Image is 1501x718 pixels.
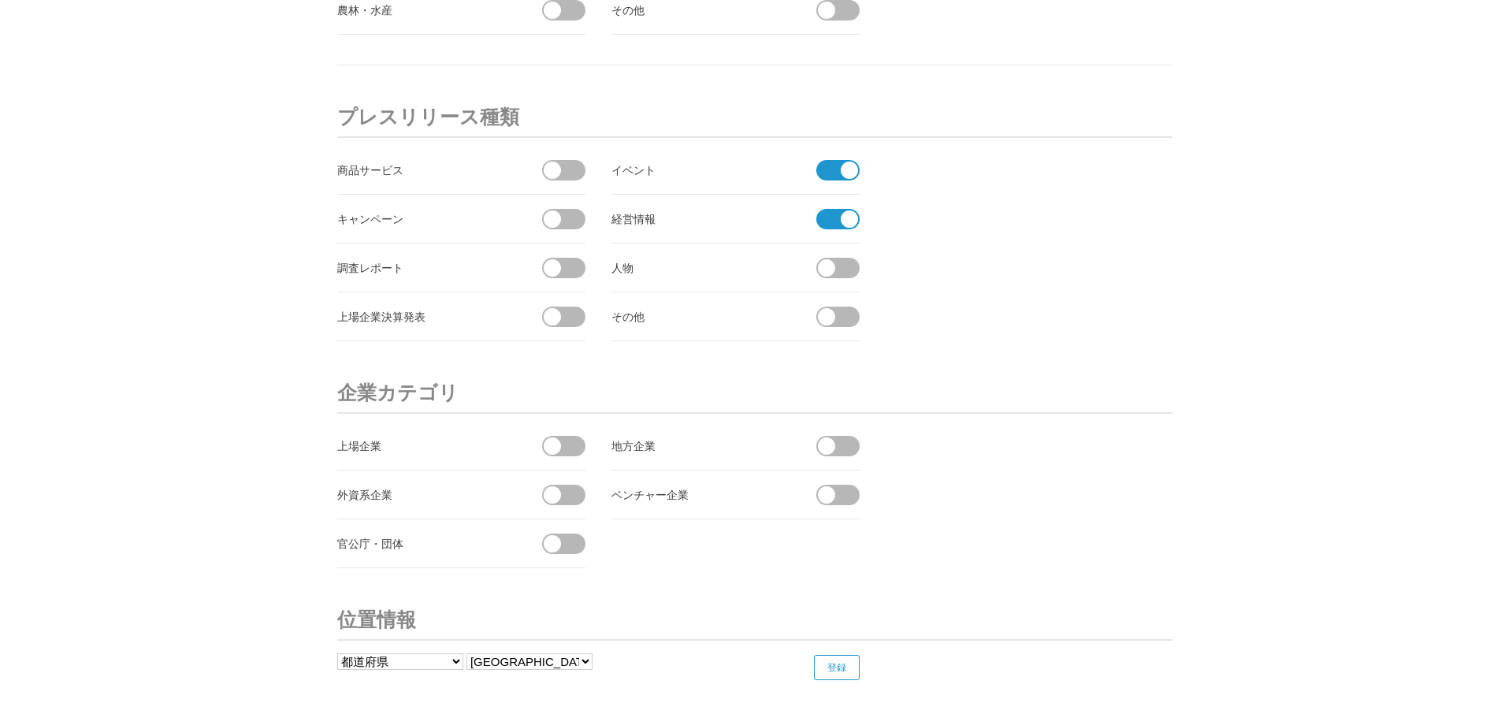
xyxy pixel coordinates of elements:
[814,655,860,680] input: 登録
[611,258,789,277] div: 人物
[337,258,515,277] div: 調査レポート
[337,373,1172,414] h3: 企業カテゴリ
[337,485,515,504] div: 外資系企業
[611,485,789,504] div: ベンチャー企業
[337,160,515,180] div: 商品サービス
[337,209,515,229] div: キャンペーン
[337,534,515,553] div: 官公庁・団体
[337,97,1172,138] h3: プレスリリース種類
[611,209,789,229] div: 経営情報
[337,436,515,456] div: 上場企業
[337,307,515,326] div: 上場企業決算発表
[611,307,789,326] div: その他
[611,436,789,456] div: 地方企業
[611,160,789,180] div: イベント
[337,600,1172,641] h3: 位置情報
